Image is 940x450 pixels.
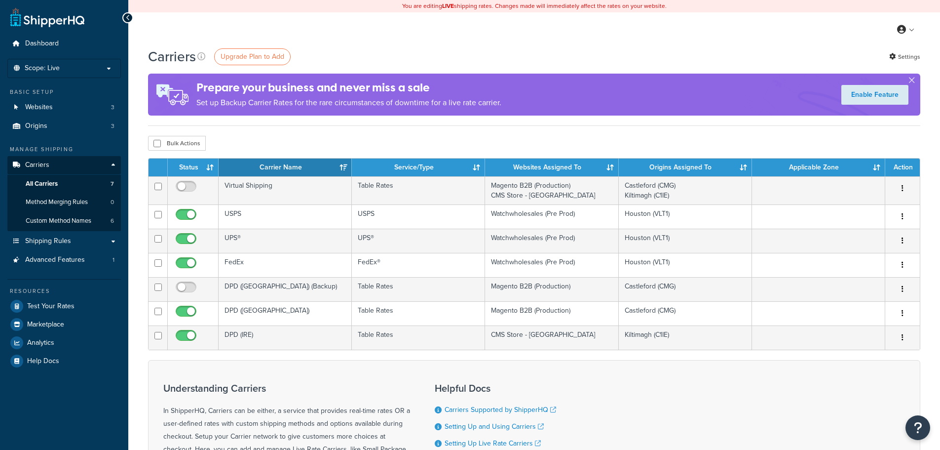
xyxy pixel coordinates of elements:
[7,117,121,135] li: Origins
[7,212,121,230] li: Custom Method Names
[7,145,121,154] div: Manage Shipping
[25,122,47,130] span: Origins
[619,229,752,253] td: Houston (VLT1)
[214,48,291,65] a: Upgrade Plan to Add
[7,297,121,315] a: Test Your Rates
[485,326,618,350] td: CMS Store - [GEOGRAPHIC_DATA]
[25,64,60,73] span: Scope: Live
[27,321,64,329] span: Marketplace
[752,159,885,176] th: Applicable Zone: activate to sort column ascending
[7,175,121,193] li: All Carriers
[7,88,121,96] div: Basic Setup
[163,383,410,394] h3: Understanding Carriers
[885,159,920,176] th: Action
[352,205,485,229] td: USPS
[485,301,618,326] td: Magento B2B (Production)
[352,277,485,301] td: Table Rates
[168,159,219,176] th: Status: activate to sort column ascending
[111,103,114,112] span: 3
[7,117,121,135] a: Origins 3
[485,176,618,205] td: Magento B2B (Production) CMS Store - [GEOGRAPHIC_DATA]
[27,339,54,347] span: Analytics
[26,217,91,225] span: Custom Method Names
[27,357,59,366] span: Help Docs
[7,98,121,117] li: Websites
[619,277,752,301] td: Castleford (CMG)
[111,122,114,130] span: 3
[219,326,352,350] td: DPD (IRE)
[111,180,114,188] span: 7
[7,98,121,117] a: Websites 3
[352,229,485,253] td: UPS®
[445,405,556,415] a: Carriers Supported by ShipperHQ
[219,205,352,229] td: USPS
[10,7,84,27] a: ShipperHQ Home
[485,277,618,301] td: Magento B2B (Production)
[442,1,454,10] b: LIVE
[196,80,501,96] h4: Prepare your business and never miss a sale
[352,159,485,176] th: Service/Type: activate to sort column ascending
[352,326,485,350] td: Table Rates
[352,253,485,277] td: FedEx®
[485,159,618,176] th: Websites Assigned To: activate to sort column ascending
[905,415,930,440] button: Open Resource Center
[148,136,206,151] button: Bulk Actions
[25,237,71,245] span: Shipping Rules
[219,229,352,253] td: UPS®
[27,302,75,311] span: Test Your Rates
[196,96,501,110] p: Set up Backup Carrier Rates for the rare circumstances of downtime for a live rate carrier.
[619,159,752,176] th: Origins Assigned To: activate to sort column ascending
[221,51,284,62] span: Upgrade Plan to Add
[26,198,88,206] span: Method Merging Rules
[7,175,121,193] a: All Carriers 7
[485,205,618,229] td: Watchwholesales (Pre Prod)
[7,156,121,174] a: Carriers
[445,438,541,449] a: Setting Up Live Rate Carriers
[7,316,121,333] a: Marketplace
[7,251,121,269] li: Advanced Features
[26,180,58,188] span: All Carriers
[485,253,618,277] td: Watchwholesales (Pre Prod)
[7,193,121,211] li: Method Merging Rules
[619,326,752,350] td: Kiltimagh (C1IE)
[889,50,920,64] a: Settings
[148,74,196,116] img: ad-rules-rateshop-fe6ec290ccb7230408bd80ed9643f0289d75e0ffd9eb532fc0e269fcd187b520.png
[619,205,752,229] td: Houston (VLT1)
[7,334,121,352] a: Analytics
[111,198,114,206] span: 0
[25,103,53,112] span: Websites
[352,176,485,205] td: Table Rates
[485,229,618,253] td: Watchwholesales (Pre Prod)
[7,287,121,295] div: Resources
[352,301,485,326] td: Table Rates
[7,232,121,250] a: Shipping Rules
[219,159,352,176] th: Carrier Name: activate to sort column ascending
[7,156,121,231] li: Carriers
[619,176,752,205] td: Castleford (CMG) Kiltimagh (C1IE)
[219,176,352,205] td: Virtual Shipping
[841,85,908,105] a: Enable Feature
[7,193,121,211] a: Method Merging Rules 0
[219,301,352,326] td: DPD ([GEOGRAPHIC_DATA])
[148,47,196,66] h1: Carriers
[7,212,121,230] a: Custom Method Names 6
[113,256,114,264] span: 1
[619,301,752,326] td: Castleford (CMG)
[25,161,49,169] span: Carriers
[219,253,352,277] td: FedEx
[111,217,114,225] span: 6
[25,40,59,48] span: Dashboard
[219,277,352,301] td: DPD ([GEOGRAPHIC_DATA]) (Backup)
[7,35,121,53] a: Dashboard
[445,421,544,432] a: Setting Up and Using Carriers
[435,383,564,394] h3: Helpful Docs
[25,256,85,264] span: Advanced Features
[619,253,752,277] td: Houston (VLT1)
[7,352,121,370] a: Help Docs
